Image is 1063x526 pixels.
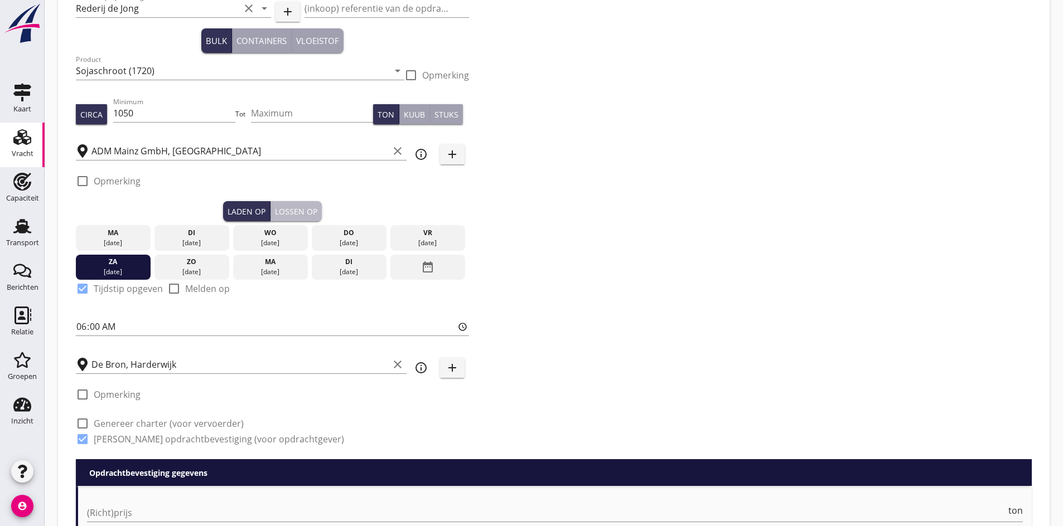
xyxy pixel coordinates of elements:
[275,206,317,217] div: Lossen op
[157,228,226,238] div: di
[391,144,404,158] i: clear
[79,238,148,248] div: [DATE]
[79,267,148,277] div: [DATE]
[281,5,294,18] i: add
[399,104,430,124] button: Kuub
[391,358,404,371] i: clear
[292,28,344,53] button: Vloeistof
[373,104,399,124] button: Ton
[76,62,389,80] input: Product
[393,238,462,248] div: [DATE]
[251,104,373,122] input: Maximum
[11,417,33,425] div: Inzicht
[94,176,141,187] label: Opmerking
[236,267,305,277] div: [DATE]
[6,194,39,202] div: Capaciteit
[232,28,292,53] button: Containers
[11,328,33,335] div: Relatie
[80,109,103,120] div: Circa
[235,109,252,119] div: Tot
[270,201,322,221] button: Lossen op
[315,257,384,267] div: di
[91,355,389,373] input: Losplaats
[6,239,39,246] div: Transport
[94,418,244,429] label: Genereer charter (voor vervoerder)
[13,105,31,113] div: Kaart
[11,495,33,517] i: account_circle
[242,2,255,15] i: clear
[236,257,305,267] div: ma
[157,267,226,277] div: [DATE]
[446,148,459,161] i: add
[258,2,271,15] i: arrow_drop_down
[94,389,141,400] label: Opmerking
[315,228,384,238] div: do
[2,3,42,44] img: logo-small.a267ee39.svg
[315,238,384,248] div: [DATE]
[157,257,226,267] div: zo
[157,238,226,248] div: [DATE]
[8,373,37,380] div: Groepen
[12,150,33,157] div: Vracht
[76,104,107,124] button: Circa
[7,284,38,291] div: Berichten
[91,142,389,160] input: Laadplaats
[94,283,163,294] label: Tijdstip opgeven
[94,434,344,445] label: [PERSON_NAME] opdrachtbevestiging (voor opdrachtgever)
[430,104,463,124] button: Stuks
[315,267,384,277] div: [DATE]
[236,238,305,248] div: [DATE]
[393,228,462,238] div: vr
[1008,506,1023,515] span: ton
[223,201,270,221] button: Laden op
[236,35,287,47] div: Containers
[404,109,425,120] div: Kuub
[185,283,230,294] label: Melden op
[421,257,434,277] i: date_range
[206,35,227,47] div: Bulk
[414,148,428,161] i: info_outline
[422,70,469,81] label: Opmerking
[236,228,305,238] div: wo
[296,35,339,47] div: Vloeistof
[446,361,459,374] i: add
[391,64,404,77] i: arrow_drop_down
[113,104,235,122] input: Minimum
[87,504,1006,522] input: (Richt)prijs
[79,257,148,267] div: za
[201,28,232,53] button: Bulk
[79,228,148,238] div: ma
[434,109,458,120] div: Stuks
[378,109,394,120] div: Ton
[414,361,428,374] i: info_outline
[228,206,265,217] div: Laden op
